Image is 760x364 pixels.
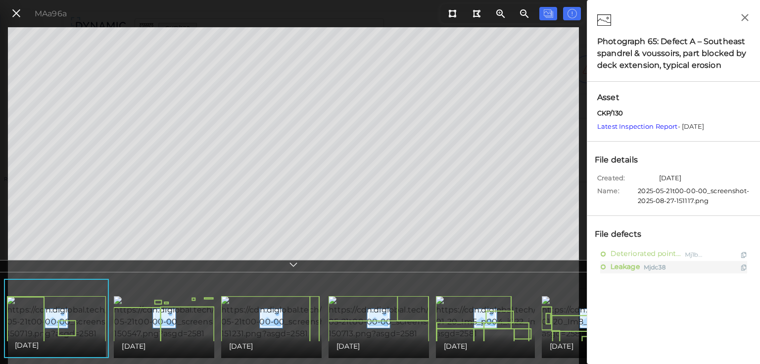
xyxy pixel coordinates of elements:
div: File defects [592,226,654,243]
span: - [DATE] [597,122,704,130]
span: Deteriorated pointing [611,248,681,260]
span: [DATE] [15,339,39,351]
iframe: Chat [718,319,753,357]
span: Mj1b79 [685,248,704,260]
span: Asset [597,92,750,104]
span: [DATE] [122,340,145,352]
div: Deteriorated pointingMj1b79 [592,248,755,260]
div: MAa96a [35,8,67,20]
img: https://cdn.diglobal.tech/width210/2581/2020-01-20_Im8_p005_i028_image_index_4.png?asgd=2581 [542,296,724,340]
div: File details [592,152,651,168]
span: [DATE] [659,173,681,186]
span: Leakage [611,261,640,273]
span: Mjdc38 [644,261,666,273]
img: https://cdn.diglobal.tech/width210/2581/2025-05-21t00-00-00_screenshot-2025-08-27-150713.png?asgd... [329,296,510,340]
span: [DATE] [550,340,573,352]
div: LeakageMjdc38 [592,260,755,273]
span: Name: [597,186,635,199]
img: https://cdn.diglobal.tech/width210/2581/2025-05-21t00-00-00_screenshot-2025-08-27-150719.png?asgd... [7,296,189,340]
a: Latest Inspection Report [597,122,678,130]
div: Photograph 65: Defect A – Southeast spandrel & voussoirs, part blocked by deck extension, typical... [597,36,750,71]
span: [DATE] [444,340,468,352]
span: [DATE] [229,340,253,352]
span: [DATE] [336,340,360,352]
span: Created: [597,173,657,186]
img: https://cdn.diglobal.tech/width210/2581/2025-05-21t00-00-00_screenshot-2025-08-27-150547.png?asgd... [114,296,295,340]
img: https://cdn.diglobal.tech/width210/2581/2025-05-21t00-00-00_screenshot-2025-08-27-151231.png?asgd... [221,296,403,340]
span: 2025-05-21t00-00-00_screenshot-2025-08-27-151117.png [638,186,755,206]
img: https://cdn.diglobal.tech/width210/2581/2020-01-20_Im5_p004_i022_image_index_3.png?asgd=2581 [436,296,618,340]
span: CKP/130 [597,108,623,118]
